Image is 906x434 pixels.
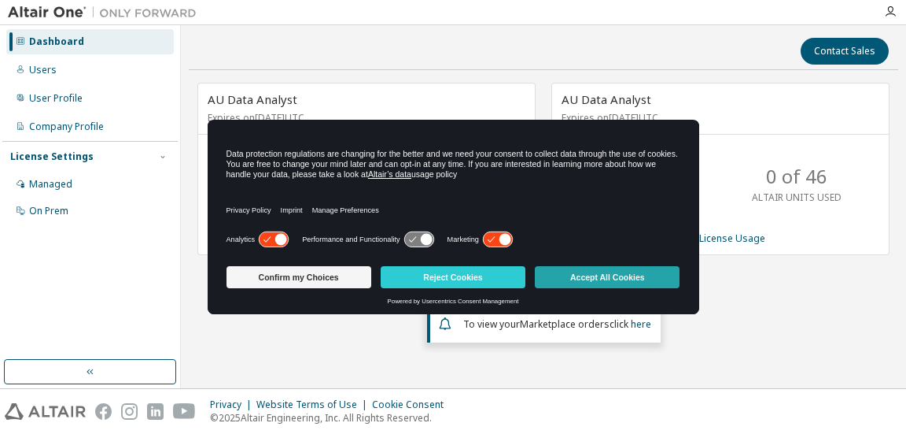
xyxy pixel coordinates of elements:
div: Privacy [210,399,256,411]
p: Expires on [DATE] UTC [208,111,521,124]
div: Dashboard [29,35,84,48]
img: instagram.svg [121,403,138,420]
div: Cookie Consent [372,399,453,411]
span: AU Data Analyst [562,91,651,107]
div: On Prem [29,205,68,217]
a: View License Usage [676,232,765,245]
div: Company Profile [29,121,104,133]
div: User Profile [29,92,83,105]
img: Altair One [8,5,204,20]
span: AU Data Analyst [208,91,297,107]
p: ALTAIR UNITS USED [752,191,842,204]
div: License Settings [10,150,94,163]
img: youtube.svg [173,403,196,420]
span: To view your click [463,317,651,331]
p: © 2025 Altair Engineering, Inc. All Rights Reserved. [210,411,453,425]
em: Marketplace orders [520,317,610,331]
img: linkedin.svg [147,403,164,420]
button: Contact Sales [801,38,889,65]
div: Managed [29,178,72,191]
img: facebook.svg [95,403,112,420]
a: here [631,317,651,331]
img: altair_logo.svg [5,403,86,420]
div: Users [29,64,57,76]
p: 0 of 46 [766,163,827,190]
div: Website Terms of Use [256,399,372,411]
p: Expires on [DATE] UTC [562,111,875,124]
